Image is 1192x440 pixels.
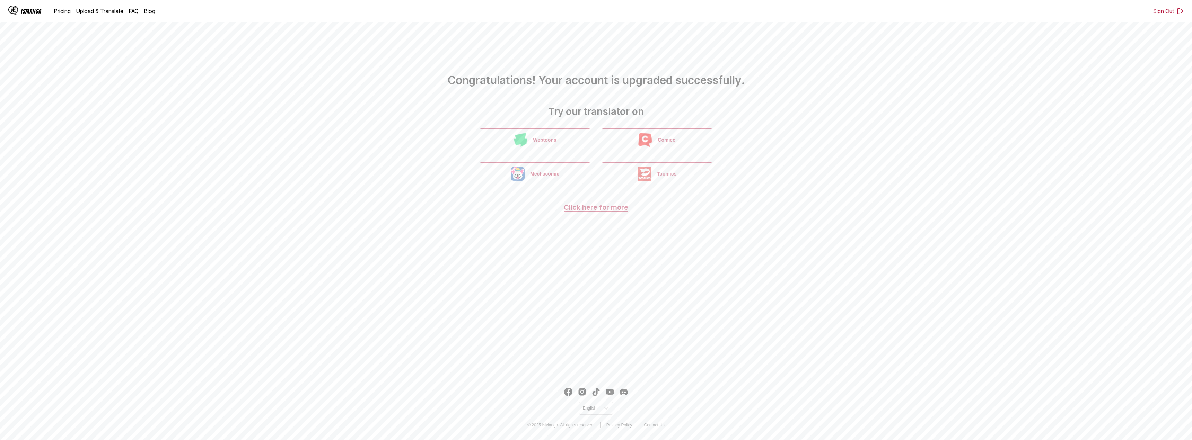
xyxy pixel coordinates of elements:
[511,167,525,181] img: Mechacomic
[620,388,628,396] img: IsManga Discord
[638,167,651,181] img: Toomics
[527,423,595,428] span: © 2025 IsManga. All rights reserved.
[564,388,572,396] a: Facebook
[602,128,712,151] button: Comico
[480,162,590,185] button: Mechacomic
[8,6,18,15] img: IsManga Logo
[76,8,123,15] a: Upload & Translate
[606,388,614,396] a: Youtube
[8,6,54,17] a: IsManga LogoIsManga
[514,133,527,147] img: Webtoons
[129,8,139,15] a: FAQ
[638,133,652,147] img: Comico
[644,423,664,428] a: Contact Us
[578,388,586,396] a: Instagram
[1153,8,1184,15] button: Sign Out
[606,423,632,428] a: Privacy Policy
[578,388,586,396] img: IsManga Instagram
[620,388,628,396] a: Discord
[480,128,590,151] button: Webtoons
[606,388,614,396] img: IsManga YouTube
[144,8,155,15] a: Blog
[6,7,1186,87] h1: Congratulations! Your account is upgraded successfully.
[6,106,1186,117] h2: Try our translator on
[583,406,584,411] input: Select language
[21,8,42,15] div: IsManga
[564,203,628,212] a: Click here for more
[602,162,712,185] button: Toomics
[592,388,600,396] a: TikTok
[592,388,600,396] img: IsManga TikTok
[564,388,572,396] img: IsManga Facebook
[54,8,71,15] a: Pricing
[1177,8,1184,15] img: Sign out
